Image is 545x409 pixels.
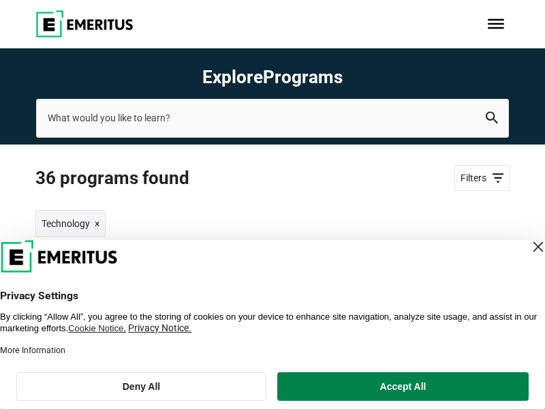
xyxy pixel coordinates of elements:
span: Programs [263,67,343,87]
button: Toggle Menu [488,19,504,29]
input: search-page [36,99,509,137]
a: Filters [454,165,510,191]
span: × [95,216,99,231]
span: Filters [461,171,503,185]
button: search [486,111,498,125]
span: 36 Programs found [35,167,272,190]
h1: Explore [36,66,509,89]
a: Technology × [35,210,106,237]
a: search [486,113,498,126]
span: Technology [42,216,90,231]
